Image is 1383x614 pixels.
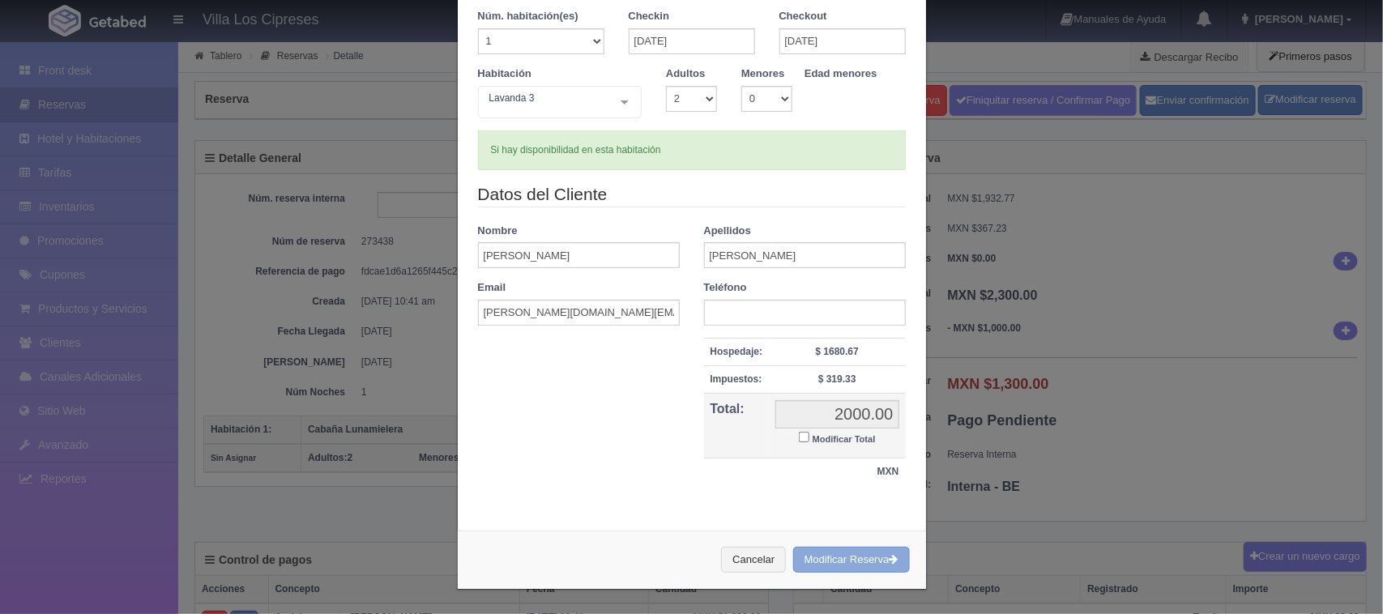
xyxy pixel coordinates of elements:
[478,224,518,239] label: Nombre
[704,394,770,458] th: Total:
[818,373,856,385] strong: $ 319.33
[704,365,770,393] th: Impuestos:
[666,66,705,82] label: Adultos
[478,280,506,296] label: Email
[799,432,809,442] input: Modificar Total
[704,280,747,296] label: Teléfono
[485,90,495,116] input: Seleccionar hab.
[478,9,578,24] label: Núm. habitación(es)
[478,182,906,207] legend: Datos del Cliente
[779,28,906,54] input: DD-MM-AAAA
[704,338,770,365] th: Hospedaje:
[478,66,531,82] label: Habitación
[478,130,906,170] div: Si hay disponibilidad en esta habitación
[704,224,752,239] label: Apellidos
[793,547,910,573] button: Modificar Reserva
[816,346,859,357] strong: $ 1680.67
[485,90,609,106] span: Lavanda 3
[629,9,670,24] label: Checkin
[813,434,876,444] small: Modificar Total
[805,66,877,82] label: Edad menores
[877,466,899,477] strong: MXN
[779,9,827,24] label: Checkout
[721,547,786,573] button: Cancelar
[741,66,784,82] label: Menores
[629,28,755,54] input: DD-MM-AAAA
